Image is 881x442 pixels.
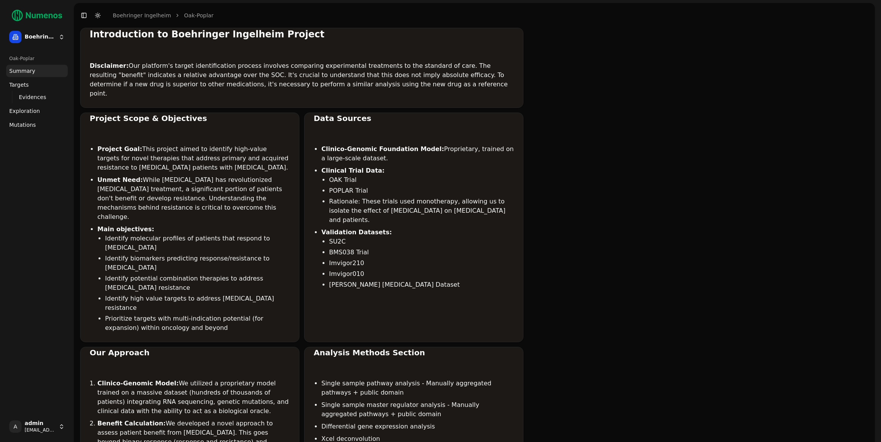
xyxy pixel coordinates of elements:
[9,67,35,75] span: Summary
[105,234,290,252] li: Identify molecular profiles of patients that respond to [MEDICAL_DATA]
[97,175,290,222] li: While [MEDICAL_DATA] has revolutionized [MEDICAL_DATA] treatment, a significant portion of patien...
[329,237,514,246] li: SU2C
[6,119,68,131] a: Mutations
[9,107,40,115] span: Exploration
[105,254,290,272] li: Identify biomarkers predicting response/resistance to [MEDICAL_DATA]
[184,12,213,19] a: Oak-Poplar
[329,269,514,279] li: Imvigor010
[97,379,290,416] li: We utilized a proprietary model trained on a massive dataset (hundreds of thousands of patients) ...
[90,62,129,69] strong: Disclaimer:
[92,10,103,21] button: Toggle Dark Mode
[329,186,514,195] li: POPLAR Trial
[314,347,514,358] div: Analysis Methods Section
[321,400,514,419] li: Single sample master regulator analysis - Manually aggregated pathways + public domain
[9,121,36,129] span: Mutations
[105,274,290,292] li: Identify potential combination therapies to address [MEDICAL_DATA] resistance
[105,294,290,313] li: Identify high value targets to address [MEDICAL_DATA] resistance
[321,145,444,153] strong: Clinico-Genomic Foundation Model:
[90,347,290,358] div: Our Approach
[90,61,514,98] p: Our platform's target identification process involves comparing experimental treatments to the st...
[97,225,154,233] strong: Main objectives:
[97,380,179,387] strong: Clinico-Genomic Model:
[314,113,514,124] div: Data Sources
[321,167,384,174] strong: Clinical Trial Data:
[113,12,214,19] nav: breadcrumb
[90,28,514,40] div: Introduction to Boehringer Ingelheim Project
[6,28,68,46] button: Boehringer Ingelheim
[9,81,29,89] span: Targets
[105,314,290,333] li: Prioritize targets with multi-indication potential (for expansion) within oncology and beyond
[329,197,514,225] li: Rationale: These trials used monotherapy, allowing us to isolate the effect of [MEDICAL_DATA] on ...
[97,420,166,427] strong: Benefit Calculation:
[329,248,514,257] li: BMS038 Trial
[97,176,143,183] strong: Unmet Need:
[6,105,68,117] a: Exploration
[19,93,46,101] span: Evidences
[25,420,55,427] span: admin
[6,417,68,436] button: Aadmin[EMAIL_ADDRESS]
[321,422,514,431] li: Differential gene expression analysis
[97,145,290,172] li: This project aimed to identify high-value targets for novel therapies that address primary and ac...
[6,6,68,25] img: Numenos
[9,420,22,433] span: A
[6,65,68,77] a: Summary
[329,280,514,289] li: [PERSON_NAME] [MEDICAL_DATA] Dataset
[113,12,171,19] a: Boehringer Ingelheim
[329,175,514,185] li: OAK Trial
[321,379,514,397] li: Single sample pathway analysis - Manually aggregated pathways + public domain
[90,113,290,124] div: Project Scope & Objectives
[97,145,142,153] strong: Project Goal:
[79,10,89,21] button: Toggle Sidebar
[329,259,514,268] li: Imvigor210
[16,92,59,103] a: Evidences
[25,427,55,433] span: [EMAIL_ADDRESS]
[6,79,68,91] a: Targets
[6,52,68,65] div: Oak-Poplar
[25,34,55,40] span: Boehringer Ingelheim
[321,229,392,236] strong: Validation Datasets:
[321,145,514,163] li: Proprietary, trained on a large-scale dataset.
